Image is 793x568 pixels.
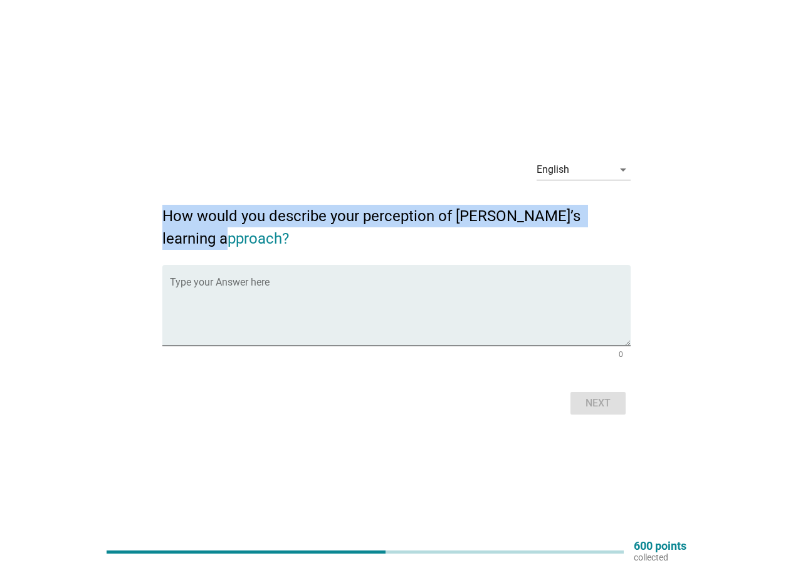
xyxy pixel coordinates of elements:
h2: How would you describe your perception of [PERSON_NAME]’s learning approach? [162,192,631,250]
div: 0 [619,351,623,358]
i: arrow_drop_down [616,162,631,177]
div: English [537,164,569,175]
p: collected [634,552,686,563]
textarea: Type your Answer here [170,280,631,346]
p: 600 points [634,540,686,552]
